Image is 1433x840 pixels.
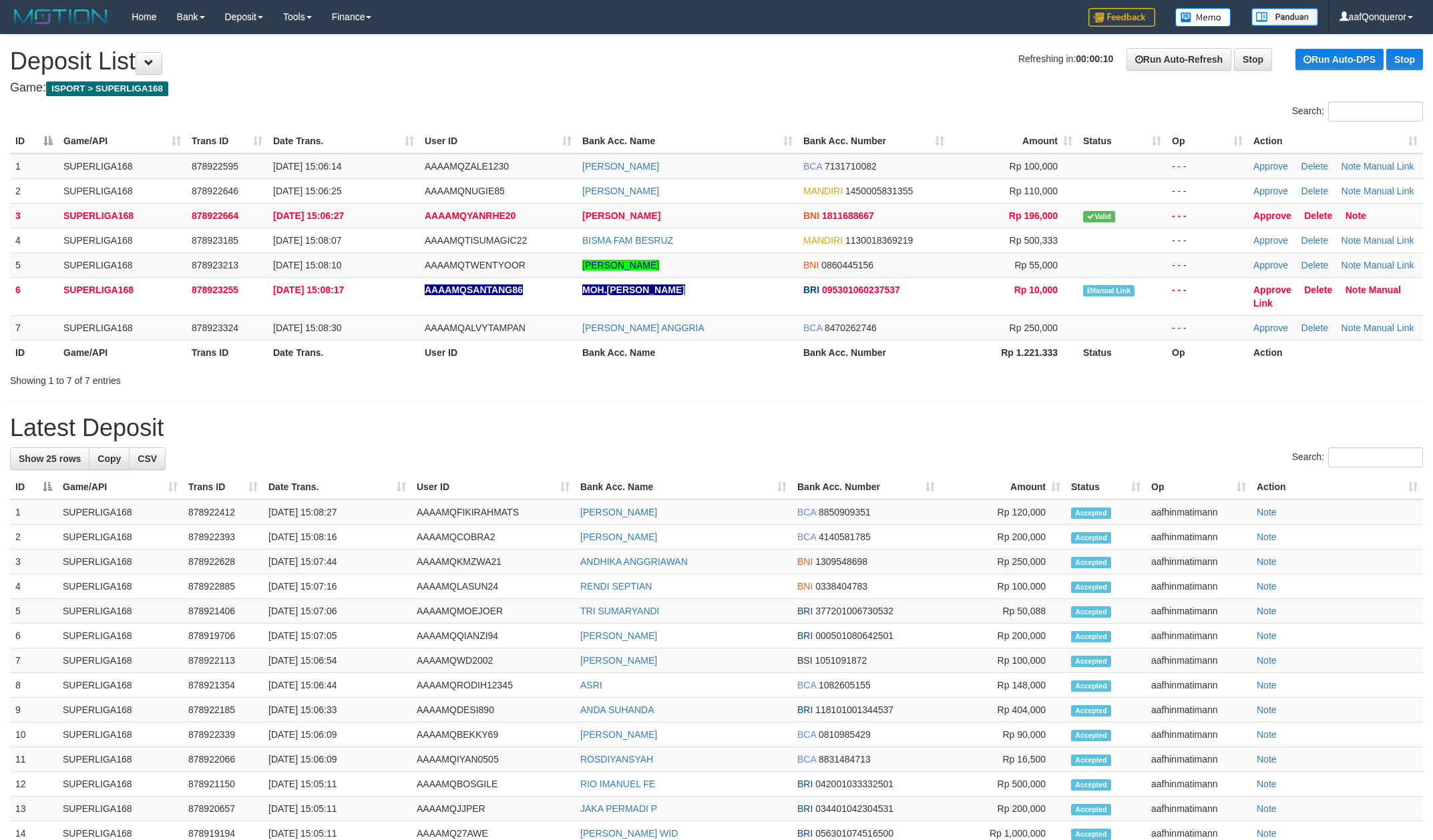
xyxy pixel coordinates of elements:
a: Note [1257,779,1277,789]
td: SUPERLIGA168 [58,277,186,315]
span: BRI [797,630,813,641]
a: Approve [1253,210,1291,221]
th: User ID: activate to sort column ascending [419,129,577,154]
a: [PERSON_NAME] [580,507,657,517]
a: RENDI SEPTIAN [580,581,652,592]
td: [DATE] 15:06:09 [263,747,411,772]
th: ID [10,340,58,365]
input: Search: [1328,101,1423,122]
td: Rp 100,000 [940,574,1066,599]
span: [DATE] 15:08:17 [273,284,344,295]
td: [DATE] 15:06:44 [263,673,411,698]
td: SUPERLIGA168 [57,599,183,624]
span: Accepted [1071,730,1111,741]
span: BRI [803,284,819,295]
a: Run Auto-DPS [1295,49,1384,70]
td: Rp 200,000 [940,624,1066,648]
td: AAAAMQBEKKY69 [411,722,575,747]
span: 878923255 [192,284,238,295]
a: Manual Link [1364,161,1414,172]
a: Note [1257,754,1277,765]
th: Action: activate to sort column ascending [1248,129,1423,154]
td: aafhinmatimann [1146,550,1251,574]
th: ID: activate to sort column descending [10,475,57,499]
span: AAAAMQZALE1230 [425,161,509,172]
td: 3 [10,203,58,228]
span: Accepted [1071,705,1111,716]
td: AAAAMQLASUN24 [411,574,575,599]
span: BCA [797,729,816,740]
span: Copy 7131710082 to clipboard [825,161,877,172]
td: 2 [10,525,57,550]
span: Copy 0810985429 to clipboard [819,729,871,740]
a: Delete [1301,186,1328,196]
span: BRI [797,606,813,616]
a: Run Auto-Refresh [1127,48,1231,71]
a: Manual Link [1253,284,1401,308]
td: - - - [1167,315,1248,340]
td: 5 [10,252,58,277]
h1: Latest Deposit [10,415,1423,441]
td: Rp 200,000 [940,525,1066,550]
td: aafhinmatimann [1146,747,1251,772]
span: AAAAMQTWENTYOOR [425,260,526,270]
td: [DATE] 15:06:54 [263,648,411,673]
th: Trans ID: activate to sort column ascending [183,475,263,499]
span: Accepted [1071,606,1111,618]
span: Valid transaction [1083,211,1115,222]
td: 878922113 [183,648,263,673]
th: Op: activate to sort column ascending [1167,129,1248,154]
div: Showing 1 to 7 of 7 entries [10,369,587,387]
td: SUPERLIGA168 [58,203,186,228]
span: Accepted [1071,557,1111,568]
th: User ID [419,340,577,365]
a: Note [1257,704,1277,715]
span: 878923324 [192,323,238,333]
td: aafhinmatimann [1146,574,1251,599]
th: Bank Acc. Name: activate to sort column ascending [577,129,798,154]
td: aafhinmatimann [1146,722,1251,747]
td: [DATE] 15:07:05 [263,624,411,648]
span: Rp 500,333 [1010,235,1058,246]
span: Accepted [1071,755,1111,766]
td: 4 [10,228,58,252]
a: Note [1257,507,1277,517]
a: Note [1257,630,1277,641]
th: Trans ID [186,340,268,365]
a: Delete [1304,210,1332,221]
a: Show 25 rows [10,447,89,470]
td: Rp 148,000 [940,673,1066,698]
td: - - - [1167,178,1248,203]
td: SUPERLIGA168 [58,252,186,277]
span: Accepted [1071,507,1111,519]
a: RIO IMANUEL FE [580,779,655,789]
td: SUPERLIGA168 [57,747,183,772]
span: BRI [797,704,813,715]
a: [PERSON_NAME] [582,186,659,196]
a: ROSDIYANSYAH [580,754,653,765]
td: 878922393 [183,525,263,550]
span: Rp 250,000 [1010,323,1058,333]
td: AAAAMQRODIH12345 [411,673,575,698]
td: 878921406 [183,599,263,624]
a: [PERSON_NAME] WID [580,828,678,839]
td: aafhinmatimann [1146,648,1251,673]
a: Delete [1301,260,1328,270]
span: [DATE] 15:08:07 [273,235,341,246]
a: Manual Link [1364,186,1414,196]
span: Accepted [1071,582,1111,593]
a: [PERSON_NAME] [582,210,660,221]
a: ANDA SUHANDA [580,704,654,715]
td: SUPERLIGA168 [57,648,183,673]
th: ID: activate to sort column descending [10,129,58,154]
td: AAAAMQWD2002 [411,648,575,673]
th: User ID: activate to sort column ascending [411,475,575,499]
span: [DATE] 15:06:25 [273,186,341,196]
span: Copy 1082605155 to clipboard [819,680,871,690]
th: Bank Acc. Name: activate to sort column ascending [575,475,792,499]
span: Copy 1811688667 to clipboard [822,210,874,221]
a: Delete [1301,323,1328,333]
span: AAAAMQALVYTAMPAN [425,323,526,333]
td: [DATE] 15:05:11 [263,772,411,797]
td: AAAAMQKMZWA21 [411,550,575,574]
